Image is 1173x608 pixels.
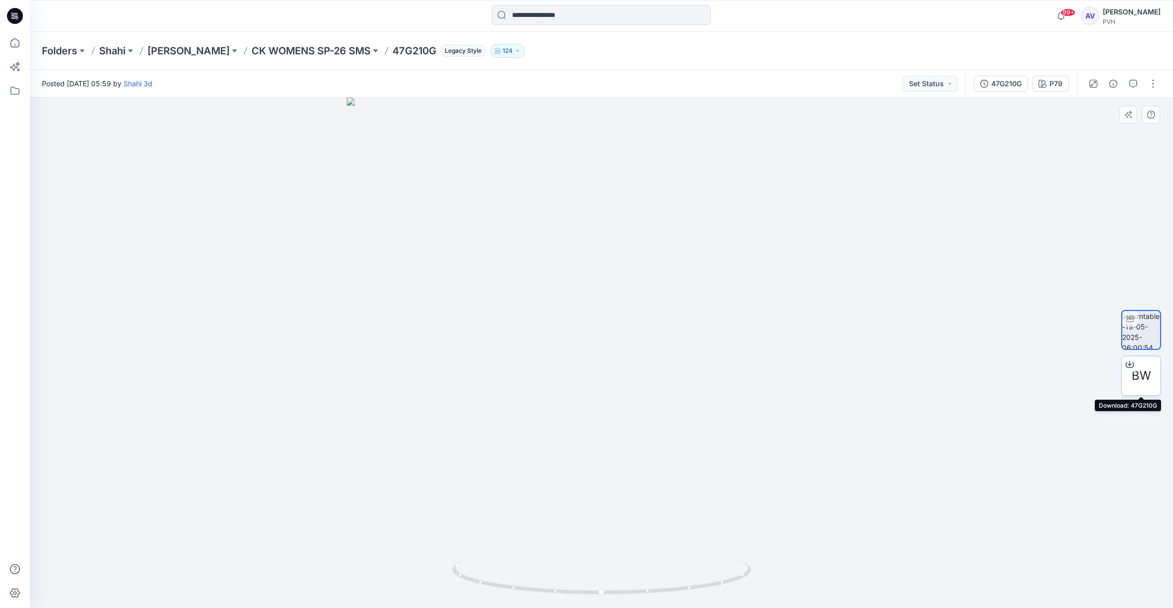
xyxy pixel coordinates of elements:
img: turntable-19-05-2025-06:00:54 [1122,311,1160,349]
a: Folders [42,44,77,58]
button: 124 [490,44,525,58]
div: PVH [1103,18,1161,25]
span: 99+ [1060,8,1075,16]
div: AV [1081,7,1099,25]
button: Legacy Style [436,44,486,58]
div: [PERSON_NAME] [1103,6,1161,18]
a: Shahi [99,44,126,58]
a: Shahi 3d [124,79,152,88]
span: Legacy Style [440,45,486,57]
span: BW [1132,367,1151,385]
div: P79 [1049,78,1062,89]
button: P79 [1032,76,1069,92]
a: [PERSON_NAME] [147,44,230,58]
p: 47G210G [392,44,436,58]
button: Details [1105,76,1121,92]
button: 47G210G [974,76,1028,92]
a: CK WOMENS SP-26 SMS [252,44,371,58]
p: 124 [503,45,513,56]
span: Posted [DATE] 05:59 by [42,78,152,89]
div: 47G210G [991,78,1022,89]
